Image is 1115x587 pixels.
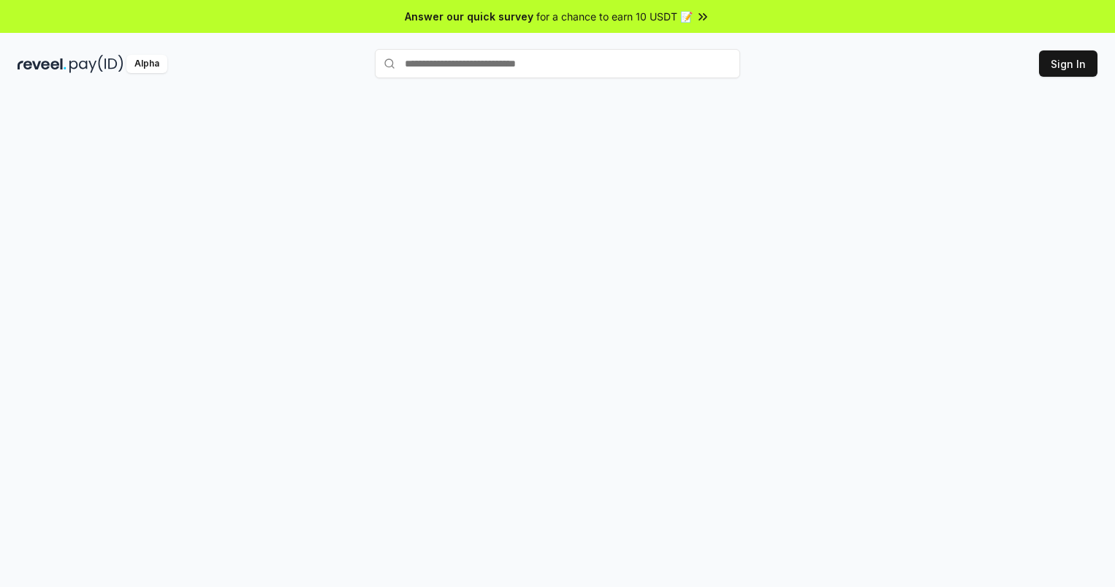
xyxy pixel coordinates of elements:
button: Sign In [1039,50,1097,77]
img: pay_id [69,55,123,73]
div: Alpha [126,55,167,73]
span: for a chance to earn 10 USDT 📝 [536,9,693,24]
span: Answer our quick survey [405,9,533,24]
img: reveel_dark [18,55,66,73]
